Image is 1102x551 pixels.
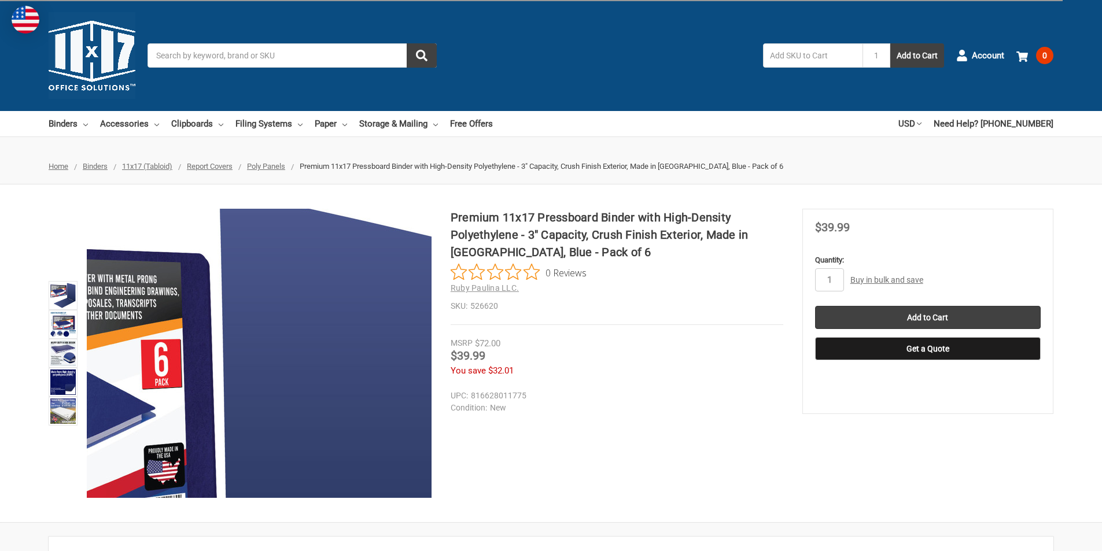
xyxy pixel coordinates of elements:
a: Filing Systems [235,111,303,136]
span: $39.99 [451,349,485,363]
button: Get a Quote [815,337,1041,360]
span: $72.00 [475,338,500,349]
img: Premium 11x17 Pressboard Binder with High-Density Polyethylene - 3" Capacity, Crush Finish Exteri... [50,341,76,366]
img: Premium 11x17 Pressboard Binder with High-Density Polyethylene - 3" Capacity, Crush Finish Exteri... [50,369,76,395]
dd: New [451,402,778,414]
a: Free Offers [450,111,493,136]
img: 11x17 Report Cover Pressboard Binder Poly Panels Includes Fold-over Metal Fasteners Blue Package ... [50,283,76,308]
h1: Premium 11x17 Pressboard Binder with High-Density Polyethylene - 3" Capacity, Crush Finish Exteri... [451,209,783,261]
a: Accessories [100,111,159,136]
a: 11x17 (Tabloid) [122,162,172,171]
a: Account [956,40,1004,71]
a: Home [49,162,68,171]
dt: Condition: [451,402,487,414]
span: You save [451,365,486,376]
a: Binders [49,111,88,136]
a: Paper [315,111,347,136]
dd: 526620 [451,300,783,312]
a: Ruby Paulina LLC. [451,283,519,293]
div: MSRP [451,337,473,349]
input: Add SKU to Cart [763,43,863,68]
span: Account [972,49,1004,62]
span: 0 Reviews [546,264,587,281]
dd: 816628011775 [451,390,778,402]
a: Storage & Mailing [359,111,438,136]
a: Buy in bulk and save [850,275,923,284]
dt: SKU: [451,300,467,312]
span: $32.01 [488,365,514,376]
img: duty and tax information for United States [12,6,39,34]
a: Binders [83,162,108,171]
input: Add to Cart [815,306,1041,329]
img: Premium 11x17 Pressboard Binder with High-Density Polyethylene - 3" Capacity, Crush Finish Exteri... [50,398,76,424]
a: USD [898,111,922,136]
label: Quantity: [815,254,1041,266]
dt: UPC: [451,390,468,402]
span: Premium 11x17 Pressboard Binder with High-Density Polyethylene - 3" Capacity, Crush Finish Exteri... [300,162,783,171]
a: Report Covers [187,162,233,171]
a: Clipboards [171,111,223,136]
input: Search by keyword, brand or SKU [148,43,437,68]
span: $39.99 [815,220,850,234]
a: Poly Panels [247,162,285,171]
img: Premium 11x17 Pressboard Binder with High-Density Polyethylene - 3" Capacity, Crush Finish Exteri... [50,312,76,337]
a: Need Help? [PHONE_NUMBER] [934,111,1053,136]
button: Add to Cart [890,43,944,68]
a: 0 [1016,40,1053,71]
img: 11x17.com [49,12,135,99]
button: Rated 0 out of 5 stars from 0 reviews. Jump to reviews. [451,264,587,281]
span: 0 [1036,47,1053,64]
